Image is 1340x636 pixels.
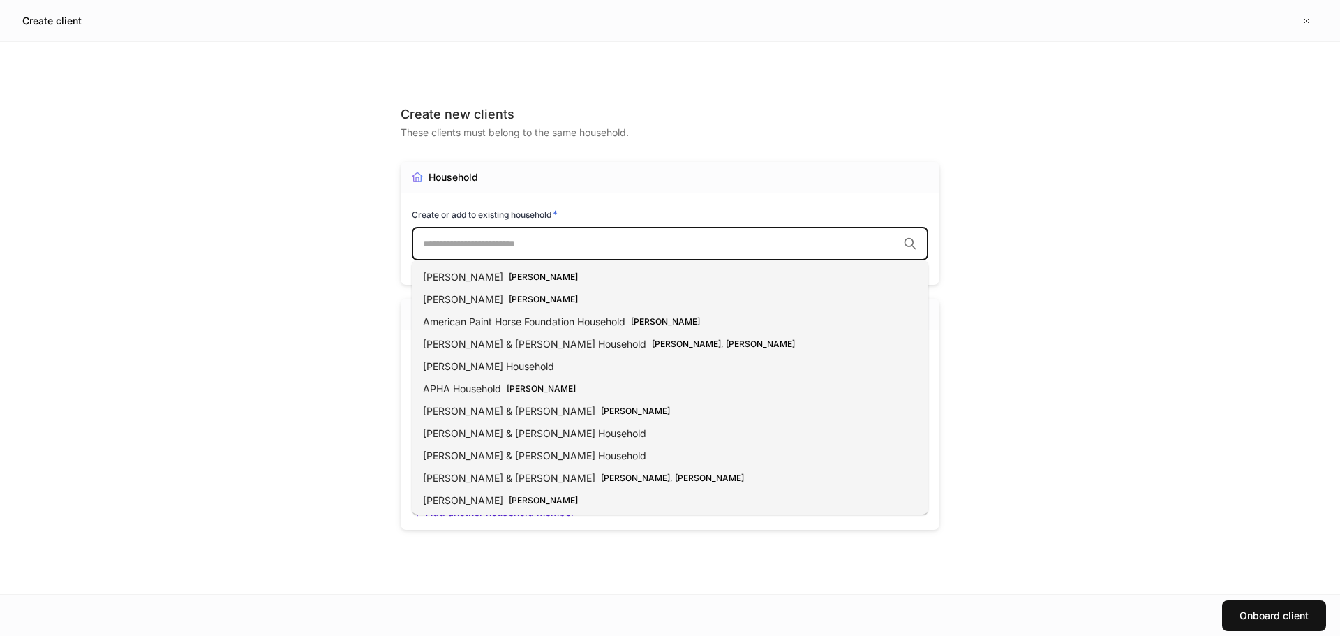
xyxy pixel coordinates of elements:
div: [PERSON_NAME] [509,293,578,306]
button: Onboard client [1222,600,1326,631]
div: [PERSON_NAME] [507,382,576,395]
span: [PERSON_NAME] & [PERSON_NAME] Household [423,338,646,350]
div: Household [429,170,478,184]
span: [PERSON_NAME] & [PERSON_NAME] [423,405,595,417]
div: [PERSON_NAME], [PERSON_NAME] [601,471,744,485]
span: [PERSON_NAME] Household [423,360,554,372]
h6: Create or add to existing household [412,207,558,221]
span: [PERSON_NAME] & [PERSON_NAME] Household [423,450,646,461]
div: Create new clients [401,106,939,123]
div: [PERSON_NAME] [509,494,578,507]
span: [PERSON_NAME] [423,494,503,506]
div: [PERSON_NAME], [PERSON_NAME] [652,337,795,350]
div: [PERSON_NAME] [601,404,670,417]
span: [PERSON_NAME] & [PERSON_NAME] Household [423,427,646,439]
div: Onboard client [1239,609,1309,623]
span: APHA Household [423,383,501,394]
div: These clients must belong to the same household. [401,123,939,140]
span: [PERSON_NAME] & [PERSON_NAME] [423,472,595,484]
span: [PERSON_NAME] [423,293,503,305]
span: American Paint Horse Foundation Household [423,316,625,327]
div: [PERSON_NAME] [509,270,578,283]
div: [PERSON_NAME] [631,315,700,328]
span: [PERSON_NAME] [423,271,503,283]
h5: Create client [22,14,82,28]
